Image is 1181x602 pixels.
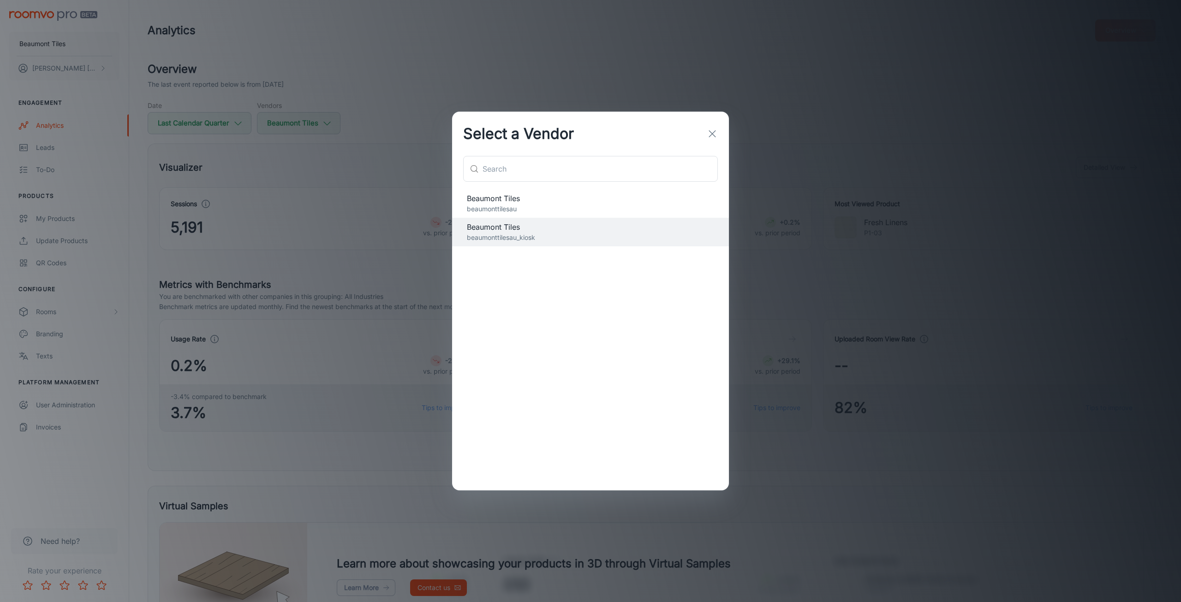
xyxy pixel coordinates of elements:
p: beaumonttilesau_kiosk [467,232,714,243]
span: Beaumont Tiles [467,193,714,204]
div: Beaumont Tilesbeaumonttilesau_kiosk [452,218,729,246]
span: Beaumont Tiles [467,221,714,232]
p: beaumonttilesau [467,204,714,214]
input: Search [483,156,718,182]
div: Beaumont Tilesbeaumonttilesau [452,189,729,218]
h2: Select a Vendor [452,112,585,156]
